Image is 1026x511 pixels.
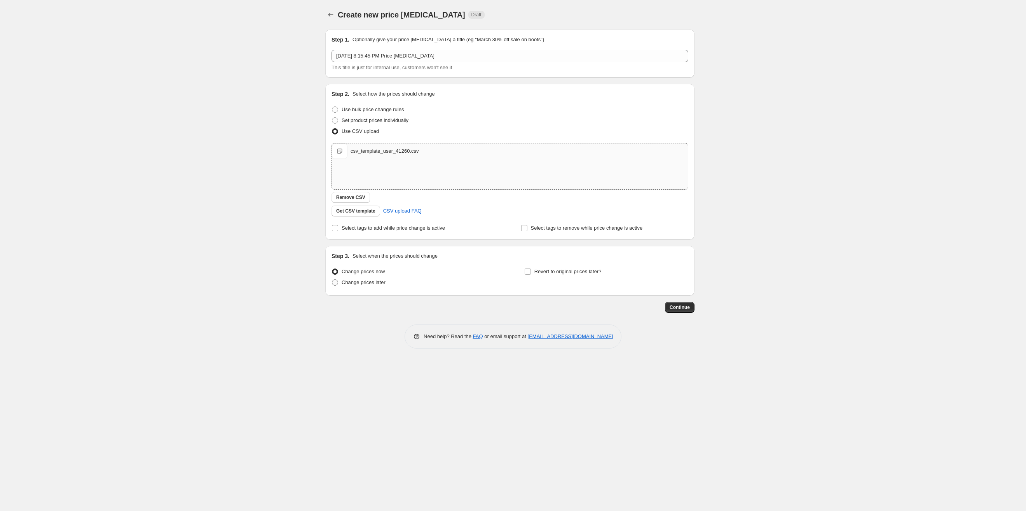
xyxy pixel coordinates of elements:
[342,225,445,231] span: Select tags to add while price change is active
[325,9,336,20] button: Price change jobs
[351,147,419,155] div: csv_template_user_41260.csv
[332,36,349,44] h2: Step 1.
[670,304,690,310] span: Continue
[534,269,602,274] span: Revert to original prices later?
[352,90,435,98] p: Select how the prices should change
[352,36,544,44] p: Optionally give your price [MEDICAL_DATA] a title (eg "March 30% off sale on boots")
[379,205,426,217] a: CSV upload FAQ
[332,206,380,216] button: Get CSV template
[424,333,473,339] span: Need help? Read the
[342,279,386,285] span: Change prices later
[338,10,465,19] span: Create new price [MEDICAL_DATA]
[332,252,349,260] h2: Step 3.
[336,208,375,214] span: Get CSV template
[473,333,483,339] a: FAQ
[332,90,349,98] h2: Step 2.
[342,117,408,123] span: Set product prices individually
[332,192,370,203] button: Remove CSV
[471,12,482,18] span: Draft
[332,50,688,62] input: 30% off holiday sale
[332,65,452,70] span: This title is just for internal use, customers won't see it
[383,207,422,215] span: CSV upload FAQ
[342,128,379,134] span: Use CSV upload
[483,333,528,339] span: or email support at
[342,106,404,112] span: Use bulk price change rules
[531,225,643,231] span: Select tags to remove while price change is active
[665,302,694,313] button: Continue
[352,252,438,260] p: Select when the prices should change
[342,269,385,274] span: Change prices now
[336,194,365,201] span: Remove CSV
[528,333,613,339] a: [EMAIL_ADDRESS][DOMAIN_NAME]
